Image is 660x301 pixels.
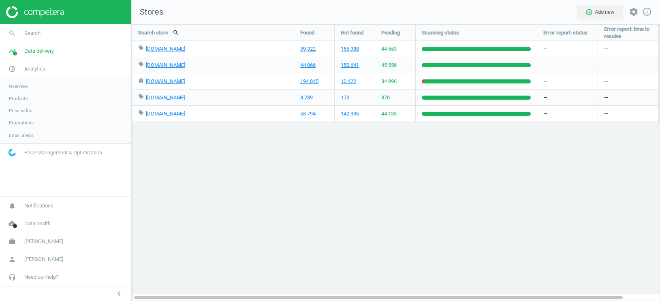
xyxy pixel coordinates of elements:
[381,62,397,69] span: 45 556
[585,9,593,16] i: add_circle_outline
[4,234,20,249] i: work
[537,106,598,122] div: —
[138,110,144,115] i: local_offer
[341,29,363,36] span: Not found
[537,73,598,89] div: —
[9,95,28,102] span: Products
[4,269,20,285] i: headset_mic
[138,45,144,51] i: local_offer
[4,252,20,267] i: person
[604,94,608,101] span: —
[138,61,144,67] i: local_offer
[381,110,397,117] span: 44 133
[24,30,41,37] span: Search
[9,83,28,90] span: Overview
[9,149,16,156] img: wGWNvw8QSZomAAAAABJRU5ErkJggg==
[146,46,185,52] a: [DOMAIN_NAME]
[146,94,185,100] a: [DOMAIN_NAME]
[300,62,316,69] a: 44 066
[24,273,58,281] span: Need our help?
[9,132,34,139] span: Email alerts
[4,26,20,41] i: search
[24,47,54,55] span: Data delivery
[381,45,397,53] span: 44 553
[138,94,144,99] i: local_offer
[381,94,390,101] span: 870
[24,256,63,263] span: [PERSON_NAME]
[341,62,359,69] a: 150 641
[6,6,64,18] img: ajHJNr6hYgQAAAAASUVORK5CYII=
[422,29,459,36] span: Scanning status
[24,238,63,245] span: [PERSON_NAME]
[381,78,397,85] span: 34 996
[604,45,608,53] span: —
[604,62,608,69] span: —
[543,29,587,36] span: Error report: status
[132,6,163,18] span: Stores
[300,45,316,53] a: 39 322
[132,25,294,41] div: Search store
[629,7,639,17] i: settings
[4,61,20,77] i: pie_chart_outlined
[642,7,652,17] a: info_outline
[341,110,359,117] a: 142 336
[604,110,608,117] span: —
[537,90,598,105] div: —
[341,94,349,101] a: 173
[146,78,185,84] a: [DOMAIN_NAME]
[24,65,45,73] span: Analytics
[341,45,359,53] a: 156 388
[9,107,32,114] span: Price index
[537,57,598,73] div: —
[300,110,316,117] a: 53 794
[9,120,34,126] span: Promotions
[24,149,102,156] span: Price Management & Optimization
[24,220,51,227] span: Data health
[146,111,185,117] a: [DOMAIN_NAME]
[168,26,184,39] button: search
[300,78,318,85] a: 194 845
[300,29,314,36] span: Found
[109,288,129,299] button: chevron_left
[138,77,144,83] i: local_mall
[577,5,623,19] button: add_circle_outlineAdd new
[604,78,608,85] span: —
[341,78,356,85] a: 10 422
[146,62,185,68] a: [DOMAIN_NAME]
[4,43,20,59] i: timeline
[604,26,652,40] span: Error report: time to resolve
[114,289,124,299] i: chevron_left
[300,94,313,101] a: 8 789
[381,29,400,36] span: Pending
[625,3,642,21] button: settings
[4,216,20,231] i: cloud_done
[537,41,598,57] div: —
[4,198,20,213] i: notifications
[24,202,53,209] span: Notifications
